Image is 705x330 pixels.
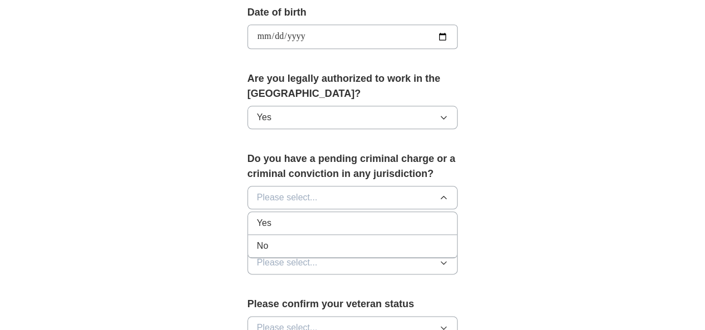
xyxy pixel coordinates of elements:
span: Yes [257,111,271,124]
button: Please select... [247,186,458,209]
label: Please confirm your veteran status [247,297,458,312]
button: Please select... [247,251,458,274]
span: Yes [257,216,271,230]
label: Date of birth [247,5,458,20]
span: No [257,239,268,253]
button: Yes [247,106,458,129]
span: Please select... [257,191,318,204]
label: Are you legally authorized to work in the [GEOGRAPHIC_DATA]? [247,71,458,101]
span: Please select... [257,256,318,269]
label: Do you have a pending criminal charge or a criminal conviction in any jurisdiction? [247,151,458,181]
